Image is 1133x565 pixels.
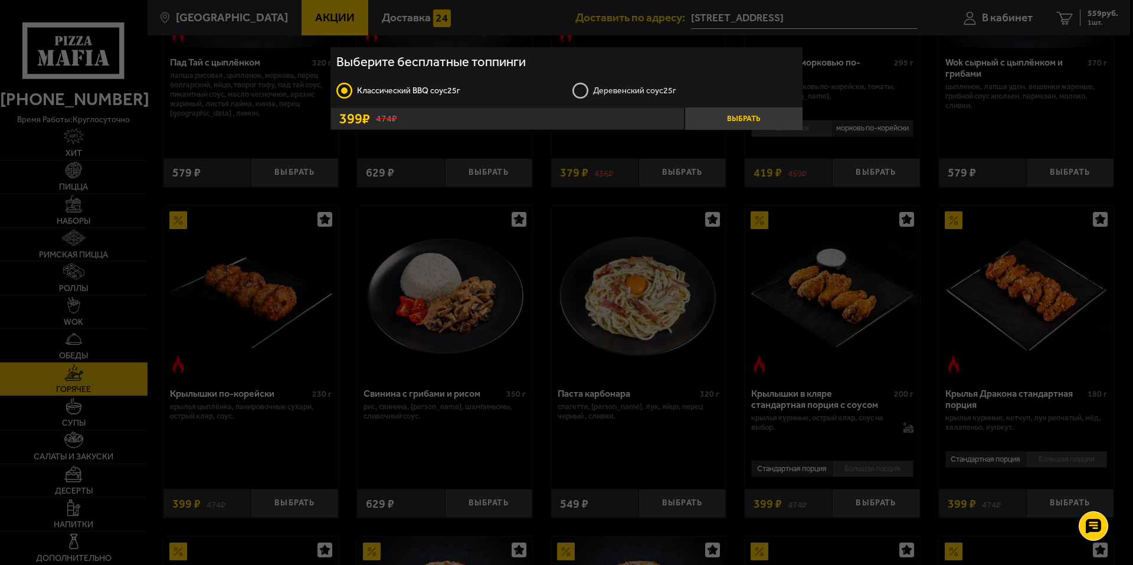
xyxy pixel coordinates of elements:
s: 474 ₽ [376,114,397,123]
li: Класcический BBQ соус [336,82,561,100]
label: Класcический BBQ соус 25г [336,82,561,100]
label: Деревенский соус 25г [572,82,797,100]
span: 399 ₽ [339,112,370,126]
h4: Выберите бесплатные топпинги [330,53,803,74]
li: Деревенский соус [572,82,797,100]
button: Выбрать [685,107,803,130]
